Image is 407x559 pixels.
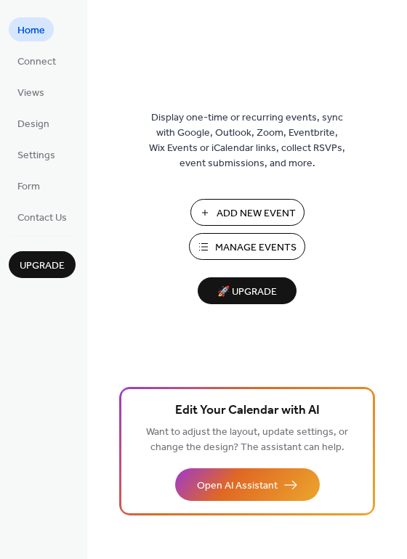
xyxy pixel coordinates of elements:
[197,478,278,494] span: Open AI Assistant
[9,80,53,104] a: Views
[198,277,297,304] button: 🚀 Upgrade
[17,179,40,195] span: Form
[215,240,297,256] span: Manage Events
[17,23,45,38] span: Home
[17,86,44,101] span: Views
[206,282,288,302] span: 🚀 Upgrade
[149,110,345,171] span: Display one-time or recurring events, sync with Google, Outlook, Zoom, Eventbrite, Wix Events or ...
[146,423,348,457] span: Want to adjust the layout, update settings, or change the design? The assistant can help.
[17,117,49,132] span: Design
[190,199,305,226] button: Add New Event
[17,211,67,226] span: Contact Us
[175,468,320,501] button: Open AI Assistant
[20,258,65,274] span: Upgrade
[17,148,55,163] span: Settings
[189,233,305,260] button: Manage Events
[17,54,56,70] span: Connect
[175,401,320,421] span: Edit Your Calendar with AI
[217,206,296,221] span: Add New Event
[9,17,54,41] a: Home
[9,205,76,229] a: Contact Us
[9,111,58,135] a: Design
[9,142,64,166] a: Settings
[9,251,76,278] button: Upgrade
[9,49,65,73] a: Connect
[9,174,49,197] a: Form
